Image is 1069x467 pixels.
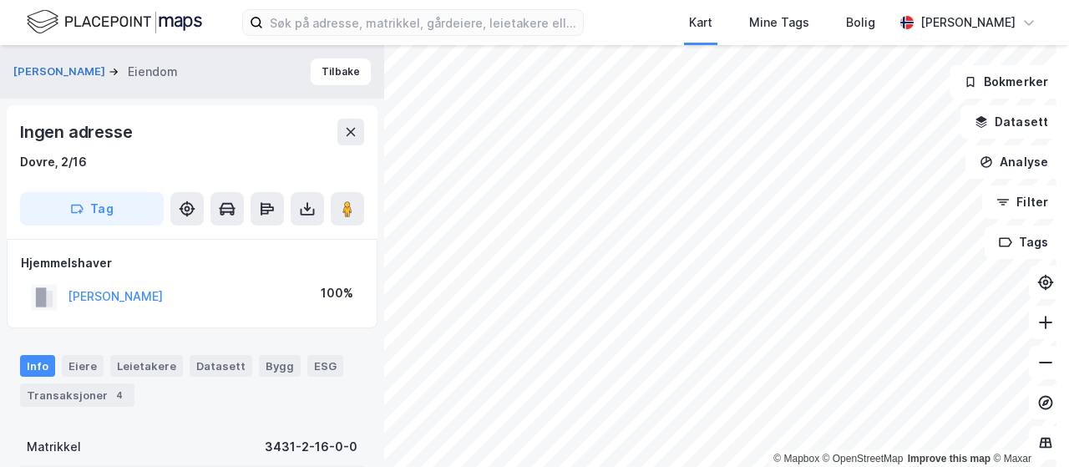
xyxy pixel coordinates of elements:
[13,63,109,80] button: [PERSON_NAME]
[20,192,164,226] button: Tag
[20,152,87,172] div: Dovre, 2/16
[773,453,819,464] a: Mapbox
[110,355,183,377] div: Leietakere
[985,387,1069,467] iframe: Chat Widget
[311,58,371,85] button: Tilbake
[908,453,990,464] a: Improve this map
[20,383,134,407] div: Transaksjoner
[982,185,1062,219] button: Filter
[20,119,135,145] div: Ingen adresse
[960,105,1062,139] button: Datasett
[259,355,301,377] div: Bygg
[985,226,1062,259] button: Tags
[62,355,104,377] div: Eiere
[27,8,202,37] img: logo.f888ab2527a4732fd821a326f86c7f29.svg
[950,65,1062,99] button: Bokmerker
[190,355,252,377] div: Datasett
[920,13,1016,33] div: [PERSON_NAME]
[21,253,363,273] div: Hjemmelshaver
[965,145,1062,179] button: Analyse
[307,355,343,377] div: ESG
[985,387,1069,467] div: Kontrollprogram for chat
[749,13,809,33] div: Mine Tags
[265,437,357,457] div: 3431-2-16-0-0
[823,453,904,464] a: OpenStreetMap
[128,62,178,82] div: Eiendom
[20,355,55,377] div: Info
[689,13,712,33] div: Kart
[111,387,128,404] div: 4
[846,13,875,33] div: Bolig
[321,283,353,303] div: 100%
[27,437,81,457] div: Matrikkel
[263,10,583,35] input: Søk på adresse, matrikkel, gårdeiere, leietakere eller personer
